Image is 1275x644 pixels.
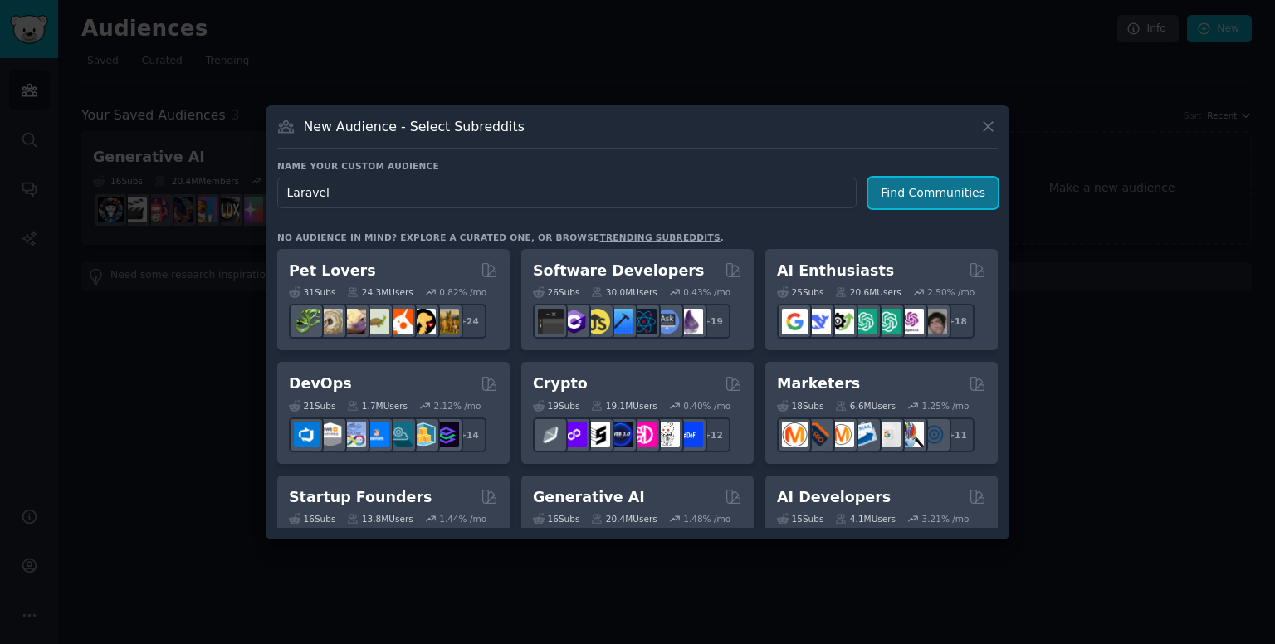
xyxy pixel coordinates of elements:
[922,513,970,524] div: 3.21 % /mo
[828,309,854,334] img: AItoolsCatalog
[828,422,854,447] img: AskMarketing
[591,513,657,524] div: 20.4M Users
[591,286,657,298] div: 30.0M Users
[696,417,730,452] div: + 12
[289,286,335,298] div: 31 Sub s
[294,309,320,334] img: herpetology
[317,422,343,447] img: AWS_Certified_Experts
[410,422,436,447] img: aws_cdk
[940,417,975,452] div: + 11
[777,513,823,524] div: 15 Sub s
[533,373,588,394] h2: Crypto
[433,422,459,447] img: PlatformEngineers
[782,309,808,334] img: GoogleGeminiAI
[852,422,877,447] img: Emailmarketing
[940,304,975,339] div: + 18
[364,422,389,447] img: DevOpsLinks
[533,513,579,524] div: 16 Sub s
[777,400,823,412] div: 18 Sub s
[777,261,894,281] h2: AI Enthusiasts
[591,400,657,412] div: 19.1M Users
[927,286,975,298] div: 2.50 % /mo
[340,422,366,447] img: Docker_DevOps
[561,309,587,334] img: csharp
[875,309,901,334] img: chatgpt_prompts_
[777,487,891,508] h2: AI Developers
[439,286,486,298] div: 0.82 % /mo
[805,422,831,447] img: bigseo
[835,513,896,524] div: 4.1M Users
[433,309,459,334] img: dogbreed
[608,422,633,447] img: web3
[533,261,704,281] h2: Software Developers
[921,422,947,447] img: OnlineMarketing
[289,513,335,524] div: 16 Sub s
[434,400,481,412] div: 2.12 % /mo
[782,422,808,447] img: content_marketing
[538,422,564,447] img: ethfinance
[654,422,680,447] img: CryptoNews
[677,309,703,334] img: elixir
[347,400,408,412] div: 1.7M Users
[364,309,389,334] img: turtle
[289,373,352,394] h2: DevOps
[696,304,730,339] div: + 19
[777,373,860,394] h2: Marketers
[439,513,486,524] div: 1.44 % /mo
[410,309,436,334] img: PetAdvice
[317,309,343,334] img: ballpython
[654,309,680,334] img: AskComputerScience
[294,422,320,447] img: azuredevops
[599,232,720,242] a: trending subreddits
[835,286,901,298] div: 20.6M Users
[631,422,657,447] img: defiblockchain
[561,422,587,447] img: 0xPolygon
[289,487,432,508] h2: Startup Founders
[533,487,645,508] h2: Generative AI
[533,286,579,298] div: 26 Sub s
[277,232,724,243] div: No audience in mind? Explore a curated one, or browse .
[683,513,730,524] div: 1.48 % /mo
[289,400,335,412] div: 21 Sub s
[921,309,947,334] img: ArtificalIntelligence
[875,422,901,447] img: googleads
[289,261,376,281] h2: Pet Lovers
[677,422,703,447] img: defi_
[922,400,970,412] div: 1.25 % /mo
[452,304,486,339] div: + 24
[683,400,730,412] div: 0.40 % /mo
[683,286,730,298] div: 0.43 % /mo
[533,400,579,412] div: 19 Sub s
[387,309,413,334] img: cockatiel
[868,178,998,208] button: Find Communities
[277,160,998,172] h3: Name your custom audience
[347,513,413,524] div: 13.8M Users
[387,422,413,447] img: platformengineering
[584,309,610,334] img: learnjavascript
[898,422,924,447] img: MarketingResearch
[835,400,896,412] div: 6.6M Users
[805,309,831,334] img: DeepSeek
[777,286,823,298] div: 25 Sub s
[584,422,610,447] img: ethstaker
[340,309,366,334] img: leopardgeckos
[608,309,633,334] img: iOSProgramming
[347,286,413,298] div: 24.3M Users
[538,309,564,334] img: software
[852,309,877,334] img: chatgpt_promptDesign
[452,417,486,452] div: + 14
[304,118,525,135] h3: New Audience - Select Subreddits
[631,309,657,334] img: reactnative
[277,178,857,208] input: Pick a short name, like "Digital Marketers" or "Movie-Goers"
[898,309,924,334] img: OpenAIDev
